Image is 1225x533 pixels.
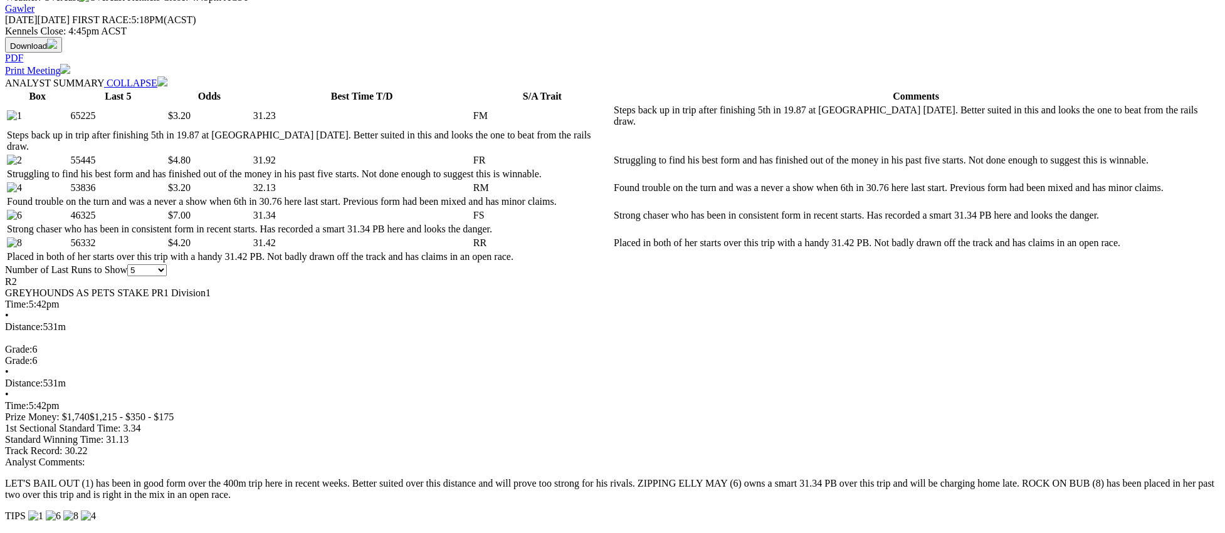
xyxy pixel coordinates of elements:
img: chevron-down-white.svg [157,76,167,86]
span: [DATE] [5,14,70,25]
span: Standard Winning Time: [5,434,103,445]
img: 1 [28,510,43,522]
td: 56332 [70,237,167,249]
div: 5:42pm [5,299,1220,310]
img: printer.svg [60,64,70,74]
span: $1,215 - $350 - $175 [90,411,174,422]
span: $4.20 [168,237,191,248]
a: Gawler [5,3,34,14]
img: 2 [7,155,22,166]
span: Distance: [5,321,43,332]
td: Strong chaser who has been in consistent form in recent starts. Has recorded a smart 31.34 PB her... [6,223,612,235]
td: Steps back up in trip after finishing 5th in 19.87 at [GEOGRAPHIC_DATA] [DATE]. Better suited in ... [613,104,1219,128]
td: 31.42 [253,237,471,249]
td: 31.23 [253,104,471,128]
span: 31.13 [106,434,129,445]
div: ANALYST SUMMARY [5,76,1220,89]
div: Download [5,53,1220,64]
td: 31.92 [253,154,471,167]
span: • [5,366,9,377]
th: Best Time T/D [253,90,471,103]
div: GREYHOUNDS AS PETS STAKE PR1 Division1 [5,287,1220,299]
a: Print Meeting [5,65,70,76]
td: Found trouble on the turn and was a never a show when 6th in 30.76 here last start. Previous form... [6,195,612,208]
img: 8 [7,237,22,249]
td: 65225 [70,104,167,128]
span: Grade: [5,355,33,366]
th: Box [6,90,69,103]
span: $7.00 [168,210,191,220]
td: 53836 [70,182,167,194]
span: 5:18PM(ACST) [72,14,196,25]
td: FS [473,209,612,222]
img: 6 [46,510,61,522]
span: Analyst Comments: [5,457,85,467]
span: $3.20 [168,182,191,193]
span: 1st Sectional Standard Time: [5,423,120,433]
span: $3.20 [168,110,191,121]
td: Strong chaser who has been in consistent form in recent starts. Has recorded a smart 31.34 PB her... [613,209,1219,222]
p: LET'S BAIL OUT (1) has been in good form over the 400m trip here in recent weeks. Better suited o... [5,478,1220,500]
span: Time: [5,299,29,309]
img: 4 [81,510,96,522]
div: 531m [5,321,1220,333]
span: 30.22 [65,445,87,456]
a: PDF [5,53,23,63]
span: COLLAPSE [107,78,157,88]
th: Odds [167,90,251,103]
img: 4 [7,182,22,194]
div: 6 [5,344,1220,355]
img: 6 [7,210,22,221]
div: 5:42pm [5,400,1220,411]
span: Time: [5,400,29,411]
span: [DATE] [5,14,38,25]
td: 55445 [70,154,167,167]
div: Number of Last Runs to Show [5,264,1220,276]
th: S/A Trait [473,90,612,103]
div: 6 [5,355,1220,366]
div: Kennels Close: 4:45pm ACST [5,26,1220,37]
td: Placed in both of her starts over this trip with a handy 31.42 PB. Not badly drawn off the track ... [6,251,612,263]
td: Placed in both of her starts over this trip with a handy 31.42 PB. Not badly drawn off the track ... [613,237,1219,249]
td: FR [473,154,612,167]
td: Steps back up in trip after finishing 5th in 19.87 at [GEOGRAPHIC_DATA] [DATE]. Better suited in ... [6,129,612,153]
td: 31.34 [253,209,471,222]
td: RR [473,237,612,249]
span: • [5,310,9,321]
button: Download [5,37,62,53]
td: RM [473,182,612,194]
span: FIRST RACE: [72,14,131,25]
td: FM [473,104,612,128]
a: COLLAPSE [104,78,167,88]
span: Distance: [5,378,43,388]
img: 1 [7,110,22,122]
td: Found trouble on the turn and was a never a show when 6th in 30.76 here last start. Previous form... [613,182,1219,194]
th: Last 5 [70,90,167,103]
span: Grade: [5,344,33,354]
span: Track Record: [5,445,62,456]
th: Comments [613,90,1219,103]
span: 3.34 [123,423,140,433]
td: Struggling to find his best form and has finished out of the money in his past five starts. Not d... [613,154,1219,167]
img: 8 [63,510,78,522]
td: 32.13 [253,182,471,194]
span: $4.80 [168,155,191,165]
span: R2 [5,276,17,287]
div: 531m [5,378,1220,389]
img: download.svg [47,39,57,49]
div: Prize Money: $1,740 [5,411,1220,423]
span: • [5,389,9,400]
td: 46325 [70,209,167,222]
td: Struggling to find his best form and has finished out of the money in his past five starts. Not d... [6,168,612,180]
span: TIPS [5,510,26,521]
